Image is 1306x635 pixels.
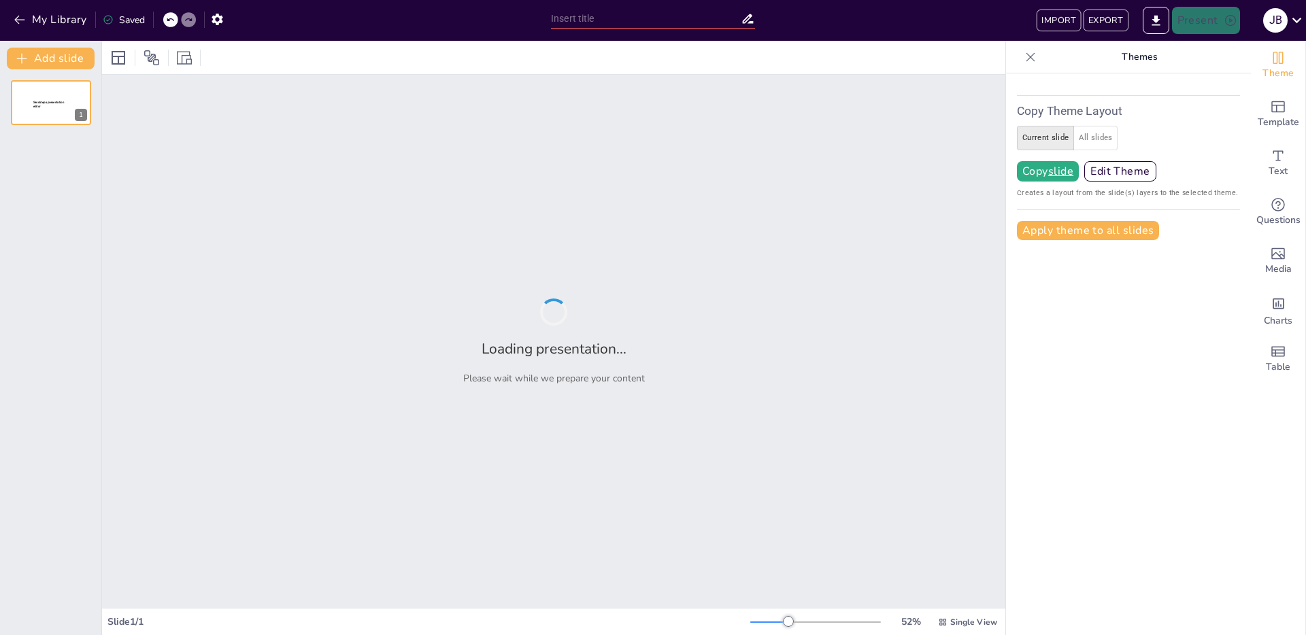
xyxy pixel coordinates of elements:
[1017,126,1074,150] button: current slide
[1017,126,1240,150] div: create layout
[10,9,93,31] button: My Library
[1251,237,1305,286] div: Add images, graphics, shapes or video
[1048,166,1073,177] u: slide
[1037,10,1081,31] button: IMPORT
[551,9,741,29] input: Insert title
[1251,334,1305,383] div: Add a table
[107,615,750,628] div: Slide 1 / 1
[1083,10,1128,31] button: EXPORT
[1258,115,1299,130] span: Template
[1251,188,1305,237] div: Get real-time input from your audience
[1265,262,1292,277] span: Media
[1251,139,1305,188] div: Add text boxes
[1143,7,1169,34] button: Export to PowerPoint
[1041,41,1237,73] p: Themes
[103,14,145,27] div: Saved
[33,101,64,108] span: Sendsteps presentation editor
[1172,7,1240,34] button: Present
[463,372,645,385] p: Please wait while we prepare your content
[1073,126,1118,150] button: all slides
[1264,313,1292,328] span: Charts
[1251,41,1305,90] div: Change the overall theme
[1262,66,1294,81] span: Theme
[482,339,626,358] h2: Loading presentation...
[1017,101,1240,120] h6: Copy Theme Layout
[1269,164,1288,179] span: Text
[75,109,87,121] div: 1
[1017,161,1079,182] button: Copyslide
[1263,8,1288,33] div: J B
[1084,161,1156,182] button: Edit Theme
[174,47,195,69] div: Resize presentation
[1263,7,1288,34] button: J B
[1017,221,1159,240] button: Apply theme to all slides
[107,47,129,69] div: Layout
[7,48,95,69] button: Add slide
[1266,360,1290,375] span: Table
[1251,90,1305,139] div: Add ready made slides
[144,50,160,66] span: Position
[1017,187,1240,199] span: Creates a layout from the slide(s) layers to the selected theme.
[950,617,997,628] span: Single View
[1251,286,1305,334] div: Add charts and graphs
[11,80,91,125] div: 1
[894,615,927,628] div: 52 %
[1256,213,1301,228] span: Questions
